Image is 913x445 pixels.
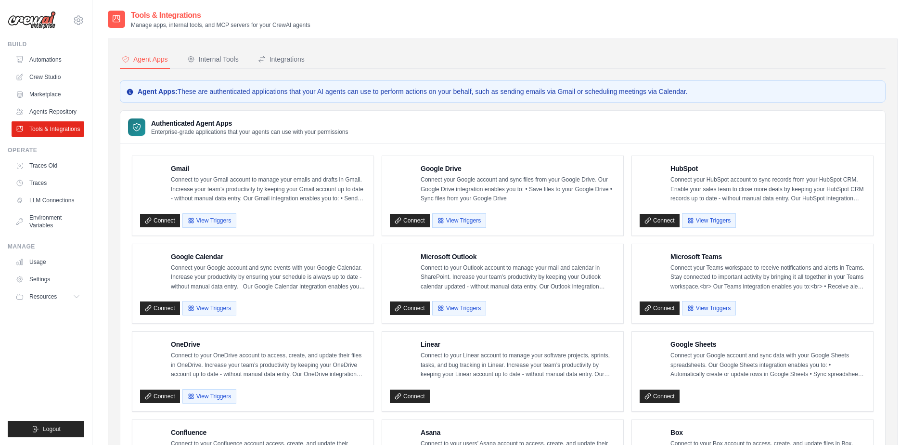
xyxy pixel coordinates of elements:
[12,158,84,173] a: Traces Old
[120,51,170,69] button: Agent Apps
[182,213,236,228] button: View Triggers
[432,301,486,315] button: View Triggers
[12,254,84,270] a: Usage
[421,252,616,262] h4: Microsoft Outlook
[643,255,662,274] img: Microsoft Teams Logo
[151,118,348,128] h3: Authenticated Agent Apps
[140,301,180,315] a: Connect
[682,301,736,315] button: View Triggers
[393,255,412,274] img: Microsoft Outlook Logo
[12,121,84,137] a: Tools & Integrations
[143,255,162,274] img: Google Calendar Logo
[182,389,236,404] button: View Triggers
[682,213,736,228] button: View Triggers
[643,342,662,362] img: Google Sheets Logo
[421,340,616,349] h4: Linear
[171,263,366,292] p: Connect your Google account and sync events with your Google Calendar. Increase your productivity...
[29,293,57,301] span: Resources
[8,11,56,29] img: Logo
[390,390,430,403] a: Connect
[640,301,680,315] a: Connect
[670,428,865,437] h4: Box
[171,351,366,380] p: Connect to your OneDrive account to access, create, and update their files in OneDrive. Increase ...
[421,164,616,173] h4: Google Drive
[8,40,84,48] div: Build
[670,164,865,173] h4: HubSpot
[122,54,168,64] div: Agent Apps
[151,128,348,136] p: Enterprise-grade applications that your agents can use with your permissions
[12,104,84,119] a: Agents Repository
[256,51,307,69] button: Integrations
[393,167,412,186] img: Google Drive Logo
[171,340,366,349] h4: OneDrive
[643,167,662,186] img: HubSpot Logo
[421,428,616,437] h4: Asana
[12,69,84,85] a: Crew Studio
[640,390,680,403] a: Connect
[12,52,84,67] a: Automations
[140,390,180,403] a: Connect
[126,87,879,96] p: These are authenticated applications that your AI agents can use to perform actions on your behal...
[43,425,61,433] span: Logout
[182,301,236,315] button: View Triggers
[143,342,162,362] img: OneDrive Logo
[8,243,84,250] div: Manage
[131,10,310,21] h2: Tools & Integrations
[393,342,412,362] img: Linear Logo
[131,21,310,29] p: Manage apps, internal tools, and MCP servers for your CrewAI agents
[12,210,84,233] a: Environment Variables
[421,175,616,204] p: Connect your Google account and sync files from your Google Drive. Our Google Drive integration e...
[670,175,865,204] p: Connect your HubSpot account to sync records from your HubSpot CRM. Enable your sales team to clo...
[138,88,178,95] strong: Agent Apps:
[390,214,430,227] a: Connect
[421,351,616,380] p: Connect to your Linear account to manage your software projects, sprints, tasks, and bug tracking...
[187,54,239,64] div: Internal Tools
[12,289,84,304] button: Resources
[640,214,680,227] a: Connect
[171,428,366,437] h4: Confluence
[12,193,84,208] a: LLM Connections
[670,340,865,349] h4: Google Sheets
[143,167,162,186] img: Gmail Logo
[12,87,84,102] a: Marketplace
[12,175,84,191] a: Traces
[171,164,366,173] h4: Gmail
[171,252,366,262] h4: Google Calendar
[670,252,865,262] h4: Microsoft Teams
[12,272,84,287] a: Settings
[140,214,180,227] a: Connect
[185,51,241,69] button: Internal Tools
[8,421,84,437] button: Logout
[670,263,865,292] p: Connect your Teams workspace to receive notifications and alerts in Teams. Stay connected to impo...
[670,351,865,380] p: Connect your Google account and sync data with your Google Sheets spreadsheets. Our Google Sheets...
[171,175,366,204] p: Connect to your Gmail account to manage your emails and drafts in Gmail. Increase your team’s pro...
[421,263,616,292] p: Connect to your Outlook account to manage your mail and calendar in SharePoint. Increase your tea...
[432,213,486,228] button: View Triggers
[8,146,84,154] div: Operate
[390,301,430,315] a: Connect
[258,54,305,64] div: Integrations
